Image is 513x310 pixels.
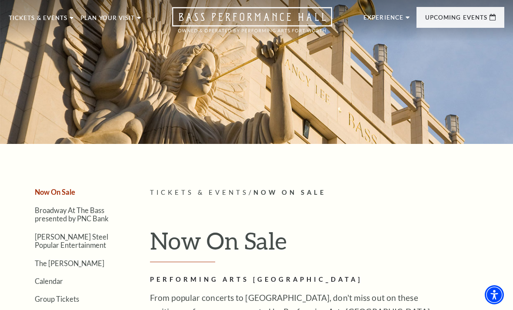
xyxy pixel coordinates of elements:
h1: Now On Sale [150,227,504,262]
p: / [150,187,504,198]
div: Accessibility Menu [485,285,504,304]
a: The [PERSON_NAME] [35,259,104,267]
h2: Performing Arts [GEOGRAPHIC_DATA] [150,274,433,285]
a: [PERSON_NAME] Steel Popular Entertainment [35,233,108,249]
a: Broadway At The Bass presented by PNC Bank [35,206,109,223]
a: Open this option [141,7,363,41]
p: Upcoming Events [425,15,487,25]
a: Now On Sale [35,188,75,196]
a: Group Tickets [35,295,79,303]
p: Tickets & Events [9,15,67,26]
span: Now On Sale [253,189,326,196]
a: Calendar [35,277,63,285]
span: Tickets & Events [150,189,249,196]
p: Experience [363,15,403,25]
p: Plan Your Visit [80,15,135,26]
